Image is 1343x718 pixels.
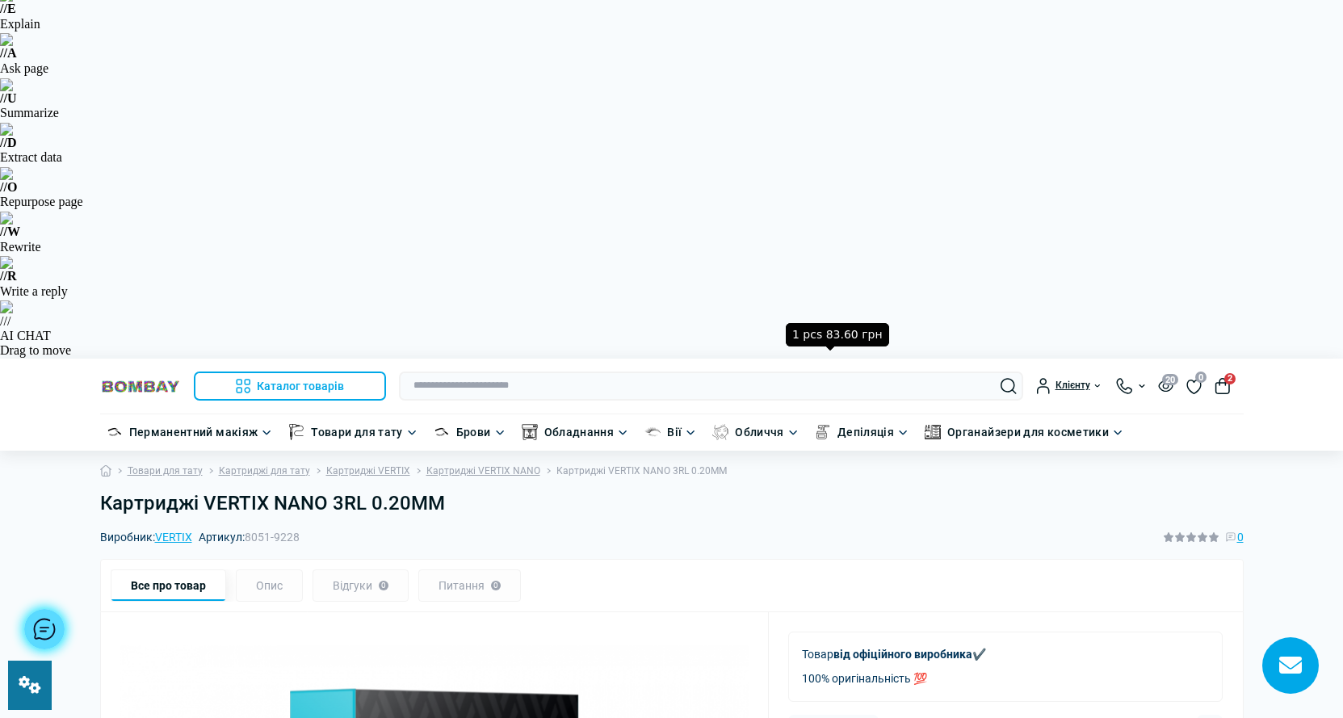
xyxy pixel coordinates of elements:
[313,569,409,602] div: Відгуки
[1158,379,1173,393] button: 20
[1224,373,1236,384] span: 2
[155,531,192,544] a: VERTIX
[1186,376,1202,394] a: 0
[1237,528,1244,546] span: 0
[540,464,727,479] li: Картриджі VERTIX NANO 3RL 0.20MM
[194,372,386,401] button: Каталог товарів
[111,569,226,602] div: Все про товар
[837,423,894,441] a: Депіляція
[544,423,615,441] a: Обладнання
[802,670,986,687] p: 100% оригінальність 💯
[245,531,300,544] span: 8051-9228
[802,645,986,663] p: Товар ✔️
[833,648,972,661] b: від офіційного виробника
[107,424,123,440] img: Перманентний макіяж
[712,424,728,440] img: Обличчя
[925,424,941,440] img: Органайзери для косметики
[947,423,1109,441] a: Органайзери для косметики
[100,531,192,543] span: Виробник:
[326,464,410,479] a: Картриджі VERTIX
[667,423,682,441] a: Вії
[236,569,303,602] div: Опис
[1001,378,1017,394] button: Search
[128,464,203,479] a: Товари для тату
[100,379,181,394] img: BOMBAY
[522,424,538,440] img: Обладнання
[1215,378,1231,394] button: 2
[1162,374,1178,385] span: 20
[815,424,831,440] img: Депіляція
[418,569,521,602] div: Питання
[426,464,540,479] a: Картриджi VERTIX NANO
[100,492,1244,515] h1: Картриджі VERTIX NANO 3RL 0.20MM
[434,424,450,440] img: Брови
[129,423,258,441] a: Перманентний макіяж
[288,424,304,440] img: Товари для тату
[100,451,1244,492] nav: breadcrumb
[1195,372,1207,383] span: 0
[456,423,491,441] a: Брови
[644,424,661,440] img: Вії
[219,464,310,479] a: Картриджі для тату
[735,423,784,441] a: Обличчя
[311,423,402,441] a: Товари для тату
[199,531,300,543] span: Артикул:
